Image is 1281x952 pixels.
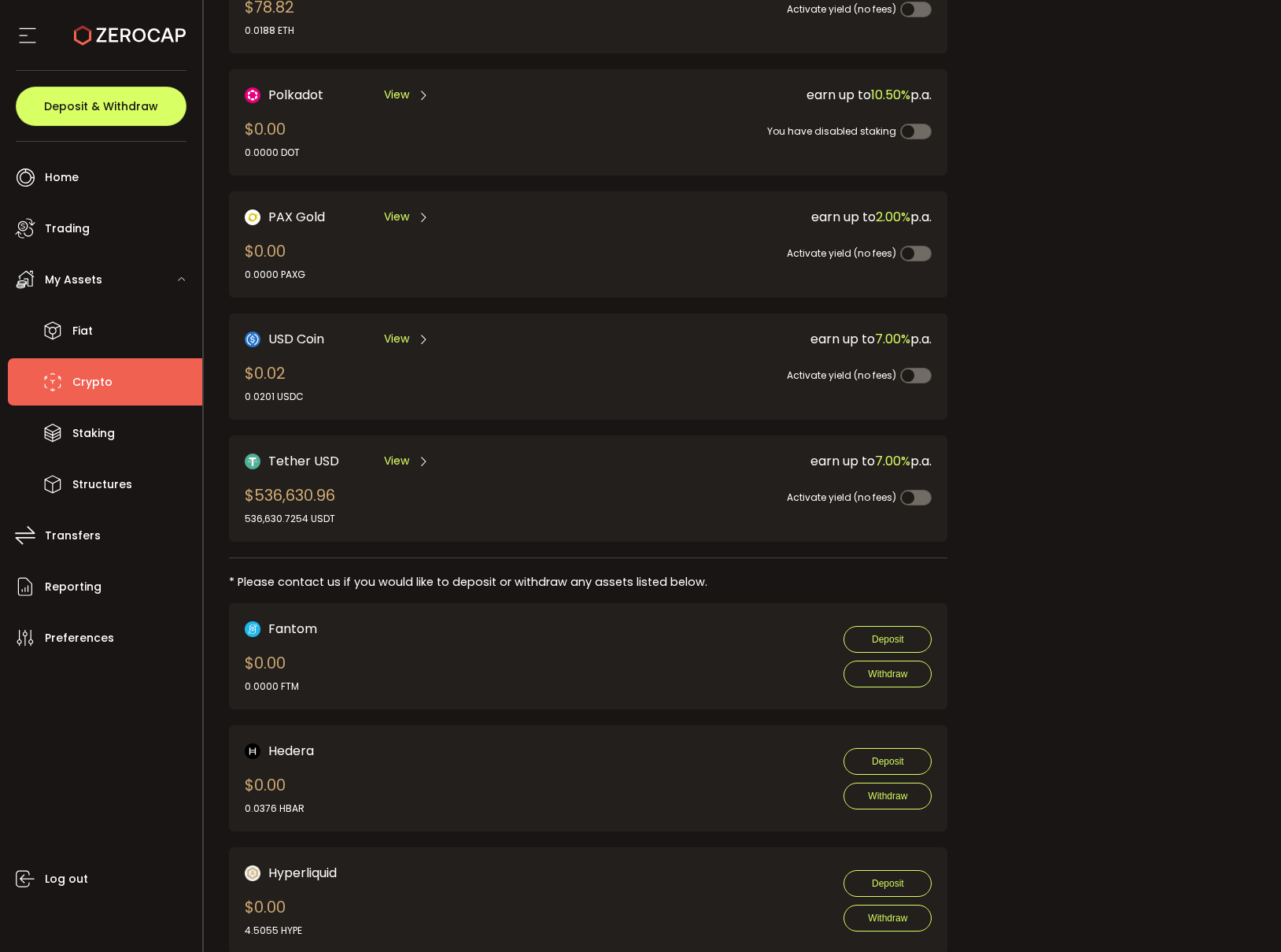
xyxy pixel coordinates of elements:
[245,268,305,282] div: 0.0000 PAXG
[268,863,337,883] span: Hyperliquid
[229,574,948,591] div: * Please contact us if you would like to deposit or withdraw any assets listed below.
[245,146,300,160] div: 0.0000 DOT
[384,87,409,103] span: View
[844,626,932,653] button: Deposit
[872,878,904,889] span: Deposit
[245,651,299,694] div: $0.00
[876,208,910,226] span: 2.00%
[268,741,314,761] span: Hedera
[787,491,896,504] span: Activate yield (no fees)
[72,473,132,496] span: Structures
[245,361,304,404] div: $0.02
[245,454,260,469] img: Tether USD
[787,246,896,260] span: Activate yield (no fees)
[787,2,896,16] span: Activate yield (no fees)
[245,209,260,225] img: PAX Gold
[245,512,335,526] div: 536,630.7254 USDT
[268,207,325,227] span: PAX Gold
[45,524,101,547] span: Transfers
[268,329,324,349] span: USD Coin
[245,895,302,938] div: $0.00
[268,85,323,105] span: Polkadot
[245,332,260,347] img: USD Coin
[45,217,90,240] span: Trading
[384,453,409,469] span: View
[875,452,910,470] span: 7.00%
[875,330,910,348] span: 7.00%
[45,269,102,291] span: My Assets
[245,773,305,816] div: $0.00
[245,483,335,526] div: $536,630.96
[868,669,907,680] span: Withdraw
[844,748,932,775] button: Deposit
[245,924,302,938] div: 4.5055 HYPE
[384,209,409,225] span: View
[45,868,88,891] span: Log out
[245,239,305,282] div: $0.00
[45,576,102,598] span: Reporting
[245,87,260,103] img: DOT
[844,870,932,897] button: Deposit
[72,371,113,394] span: Crypto
[585,85,932,105] div: earn up to p.a.
[384,331,409,347] span: View
[268,451,339,471] span: Tether USD
[16,87,186,126] button: Deposit & Withdraw
[1202,876,1281,952] iframe: Chat Widget
[585,207,932,227] div: earn up to p.a.
[245,680,299,694] div: 0.0000 FTM
[268,619,317,639] span: Fantom
[844,661,932,687] button: Withdraw
[787,369,896,382] span: Activate yield (no fees)
[844,905,932,932] button: Withdraw
[585,329,932,349] div: earn up to p.a.
[72,422,115,445] span: Staking
[45,166,79,189] span: Home
[585,451,932,471] div: earn up to p.a.
[44,101,158,112] span: Deposit & Withdraw
[868,791,907,802] span: Withdraw
[767,124,896,138] span: You have disabled staking
[872,756,904,767] span: Deposit
[844,783,932,809] button: Withdraw
[245,621,260,637] img: ftm_fantom_portfolio.png
[872,634,904,645] span: Deposit
[245,24,294,38] div: 0.0188 ETH
[871,86,910,104] span: 10.50%
[45,627,114,650] span: Preferences
[245,117,300,160] div: $0.00
[245,390,304,404] div: 0.0201 USDC
[245,802,305,816] div: 0.0376 HBAR
[245,865,260,881] img: zuPXiwguUFiBOIQyqLOiXsnnNitlx7q4LCwEbLHADjIpTka+Lip0HH8D0VTrd02z+wEAAAAASUVORK5CYII=
[868,913,907,924] span: Withdraw
[72,320,93,343] span: Fiat
[245,743,260,759] img: hbar_portfolio.png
